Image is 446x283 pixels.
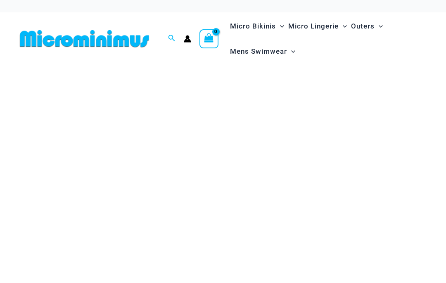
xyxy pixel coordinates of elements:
[288,16,339,37] span: Micro Lingerie
[230,41,287,62] span: Mens Swimwear
[286,14,349,39] a: Micro LingerieMenu ToggleMenu Toggle
[199,29,218,48] a: View Shopping Cart, empty
[228,39,297,64] a: Mens SwimwearMenu ToggleMenu Toggle
[349,14,385,39] a: OutersMenu ToggleMenu Toggle
[287,41,295,62] span: Menu Toggle
[351,16,375,37] span: Outers
[339,16,347,37] span: Menu Toggle
[276,16,284,37] span: Menu Toggle
[230,16,276,37] span: Micro Bikinis
[17,29,152,48] img: MM SHOP LOGO FLAT
[184,35,191,43] a: Account icon link
[227,12,429,65] nav: Site Navigation
[168,33,176,44] a: Search icon link
[228,14,286,39] a: Micro BikinisMenu ToggleMenu Toggle
[375,16,383,37] span: Menu Toggle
